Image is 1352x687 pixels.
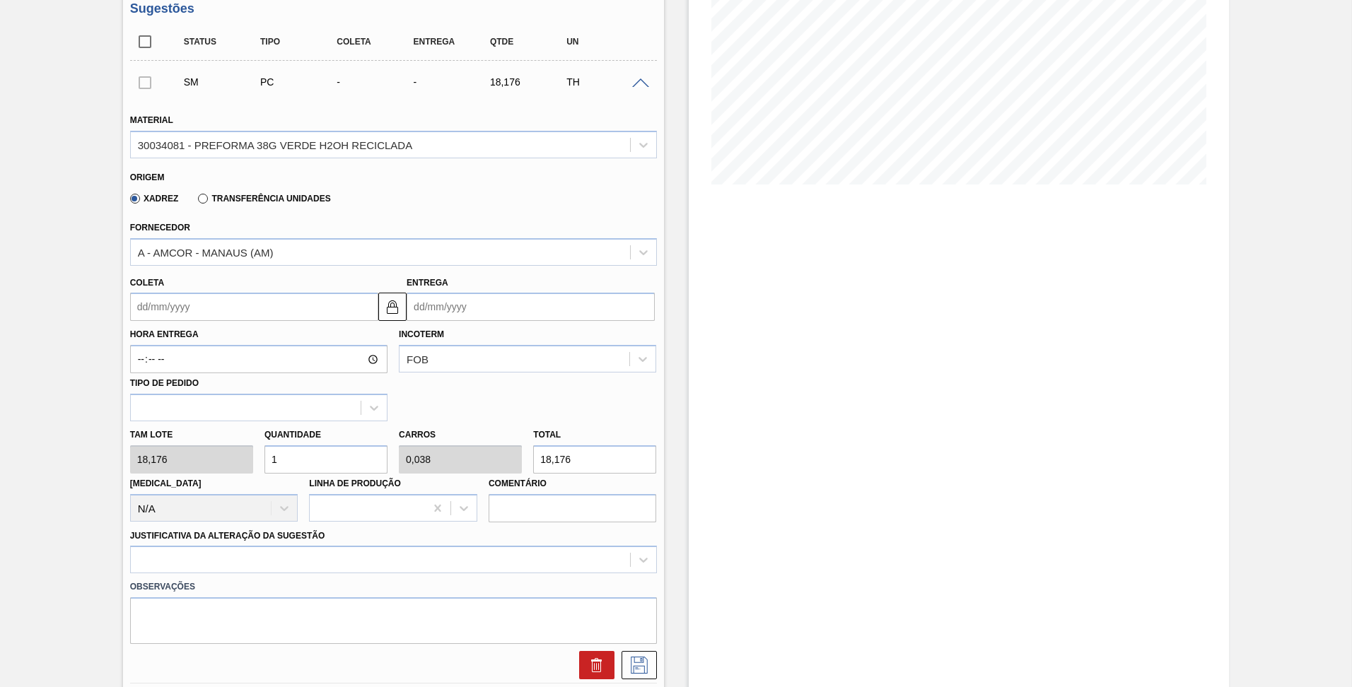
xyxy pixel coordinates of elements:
div: Sugestão Manual [180,76,266,88]
div: - [410,76,496,88]
label: Origem [130,172,165,182]
label: Hora Entrega [130,324,387,345]
label: Quantidade [264,430,321,440]
input: dd/mm/yyyy [407,293,655,321]
img: locked [384,298,401,315]
h3: Sugestões [130,1,657,16]
label: [MEDICAL_DATA] [130,478,202,488]
label: Tam lote [130,425,253,445]
label: Justificativa da Alteração da Sugestão [130,531,325,541]
div: Qtde [486,37,572,47]
div: Tipo [257,37,342,47]
div: TH [563,76,648,88]
div: UN [563,37,648,47]
div: FOB [407,353,429,365]
button: locked [378,293,407,321]
label: Comentário [489,474,657,494]
label: Entrega [407,278,448,288]
label: Incoterm [399,329,444,339]
label: Carros [399,430,436,440]
label: Material [130,115,173,125]
input: dd/mm/yyyy [130,293,378,321]
div: - [333,76,419,88]
label: Xadrez [130,194,179,204]
div: Status [180,37,266,47]
div: Excluir Sugestão [572,651,614,679]
label: Coleta [130,278,164,288]
label: Observações [130,577,657,597]
label: Total [533,430,561,440]
div: 18,176 [486,76,572,88]
label: Transferência Unidades [198,194,330,204]
div: Salvar Sugestão [614,651,657,679]
label: Linha de Produção [309,478,401,488]
label: Tipo de pedido [130,378,199,388]
div: A - AMCOR - MANAUS (AM) [138,246,274,258]
div: Coleta [333,37,419,47]
div: 30034081 - PREFORMA 38G VERDE H2OH RECICLADA [138,139,412,151]
label: Fornecedor [130,223,190,233]
div: Pedido de Compra [257,76,342,88]
div: Entrega [410,37,496,47]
